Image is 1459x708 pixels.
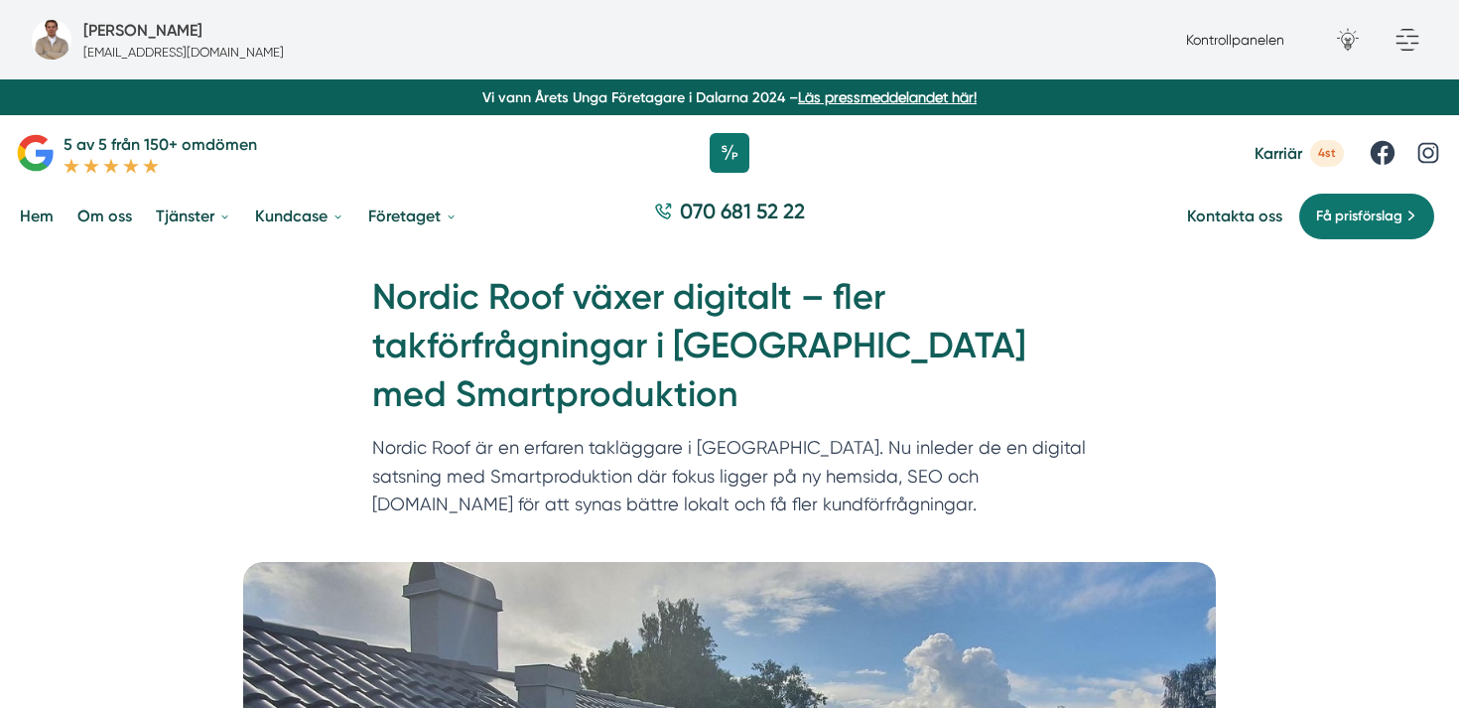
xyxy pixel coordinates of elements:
a: Kundcase [251,191,348,241]
span: Karriär [1255,144,1302,163]
a: Kontrollpanelen [1186,32,1284,48]
p: 5 av 5 från 150+ omdömen [64,132,257,157]
a: Företaget [364,191,462,241]
h1: Nordic Roof växer digitalt – fler takförfrågningar i [GEOGRAPHIC_DATA] med Smartproduktion [372,273,1087,434]
p: [EMAIL_ADDRESS][DOMAIN_NAME] [83,43,284,62]
a: Hem [16,191,58,241]
p: Vi vann Årets Unga Företagare i Dalarna 2024 – [8,87,1451,107]
a: Tjänster [152,191,235,241]
span: 070 681 52 22 [680,197,805,225]
a: Läs pressmeddelandet här! [798,89,977,105]
span: 4st [1310,140,1344,167]
a: Karriär 4st [1255,140,1344,167]
img: foretagsbild-pa-smartproduktion-ett-foretag-i-dalarnas-lan.png [32,20,71,60]
h5: Försäljare [83,18,202,43]
a: Kontakta oss [1187,207,1282,225]
span: Få prisförslag [1316,206,1402,227]
a: 070 681 52 22 [646,197,813,235]
a: Få prisförslag [1298,193,1435,240]
a: Om oss [73,191,136,241]
p: Nordic Roof är en erfaren takläggare i [GEOGRAPHIC_DATA]. Nu inleder de en digital satsning med S... [372,434,1087,528]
